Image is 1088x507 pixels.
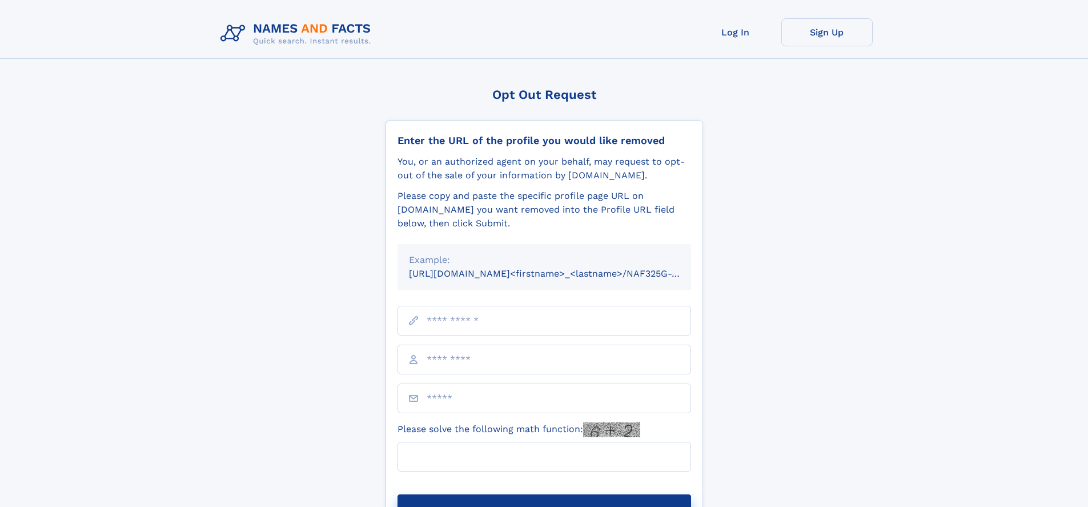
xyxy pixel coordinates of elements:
[386,87,703,102] div: Opt Out Request
[409,268,713,279] small: [URL][DOMAIN_NAME]<firstname>_<lastname>/NAF325G-xxxxxxxx
[398,155,691,182] div: You, or an authorized agent on your behalf, may request to opt-out of the sale of your informatio...
[690,18,781,46] a: Log In
[398,134,691,147] div: Enter the URL of the profile you would like removed
[781,18,873,46] a: Sign Up
[398,422,640,437] label: Please solve the following math function:
[409,253,680,267] div: Example:
[398,189,691,230] div: Please copy and paste the specific profile page URL on [DOMAIN_NAME] you want removed into the Pr...
[216,18,380,49] img: Logo Names and Facts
